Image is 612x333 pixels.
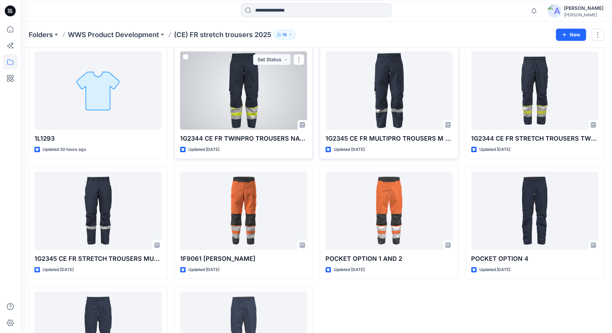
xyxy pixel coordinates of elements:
p: Updated [DATE] [43,266,74,273]
a: Folders [29,30,53,39]
p: 16 [282,31,287,38]
button: 16 [274,30,295,39]
a: 1L1293 [34,51,162,130]
p: (CE) FR stretch trousers 2025 [174,30,271,39]
a: 1G2344 CE FR TWINPRO TROUSERS NAVY M [180,51,307,130]
p: Updated [DATE] [334,266,365,273]
p: POCKET OPTION 4 [471,254,598,264]
p: Updated 20 hours ago [43,146,86,153]
a: 1G2344 CE FR STRETCH TROUSERS TWINPRO [471,51,598,130]
div: [PERSON_NAME] [564,4,603,12]
p: 1L1293 [34,134,162,143]
img: avatar [548,4,561,18]
p: Updated [DATE] [479,146,510,153]
p: Updated [DATE] [188,146,219,153]
a: 1G2345 CE FR STRETCH TROUSERS MULTIPRO [34,172,162,250]
p: 1G2344 CE FR STRETCH TROUSERS TWINPRO [471,134,598,143]
a: 1G2345 CE FR MULTIPRO TROUSERS M NAVY [325,51,453,130]
p: 1G2345 CE FR STRETCH TROUSERS MULTIPRO [34,254,162,264]
p: 1G2345 CE FR MULTIPRO TROUSERS M NAVY [325,134,453,143]
p: 1F9061 [PERSON_NAME] [180,254,307,264]
p: Updated [DATE] [334,146,365,153]
a: POCKET OPTION 1 AND 2 [325,172,453,250]
p: Updated [DATE] [188,266,219,273]
a: 1F9061 FARON [180,172,307,250]
p: Updated [DATE] [479,266,510,273]
a: POCKET OPTION 4 [471,172,598,250]
div: [PERSON_NAME] [564,12,603,17]
button: New [556,29,586,41]
p: POCKET OPTION 1 AND 2 [325,254,453,264]
a: WWS Product Development [68,30,159,39]
p: 1G2344 CE FR TWINPRO TROUSERS NAVY M [180,134,307,143]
